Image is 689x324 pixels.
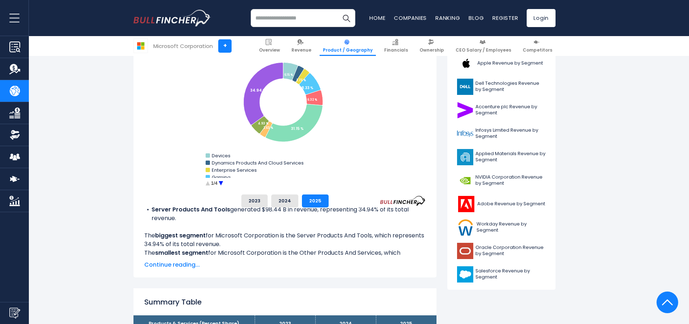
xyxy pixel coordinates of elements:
[307,98,317,102] tspan: 6.32 %
[523,47,552,53] span: Competitors
[456,47,511,53] span: CEO Salary / Employees
[457,126,473,142] img: INFY logo
[457,266,473,283] img: CRM logo
[394,14,427,22] a: Companies
[271,194,298,207] button: 2024
[452,36,514,56] a: CEO Salary / Employees
[519,36,556,56] a: Competitors
[457,172,473,189] img: NVDA logo
[291,126,304,131] tspan: 31.15 %
[420,47,444,53] span: Ownership
[152,205,230,214] b: Server Products And Tools
[457,149,473,165] img: AMAT logo
[453,147,550,167] a: Applied Materials Revenue by Segment
[492,14,518,22] a: Register
[453,77,550,97] a: Dell Technologies Revenue by Segment
[475,104,546,116] span: Accenture plc Revenue by Segment
[475,151,546,163] span: Applied Materials Revenue by Segment
[155,231,206,240] b: biggest segment
[475,80,546,93] span: Dell Technologies Revenue by Segment
[475,245,546,257] span: Oracle Corporation Revenue by Segment
[288,36,315,56] a: Revenue
[453,124,550,144] a: Infosys Limited Revenue by Segment
[134,39,148,53] img: MSFT logo
[250,88,266,93] tspan: 34.94 %
[475,268,546,280] span: Salesforce Revenue by Segment
[212,174,231,181] text: Gaming
[453,171,550,191] a: NVIDIA Corporation Revenue by Segment
[153,42,213,50] div: Microsoft Corporation
[469,14,484,22] a: Blog
[416,36,447,56] a: Ownership
[457,243,473,259] img: ORCL logo
[453,100,550,120] a: Accenture plc Revenue by Segment
[381,36,411,56] a: Financials
[453,194,550,214] a: Adobe Revenue by Segment
[477,221,546,233] span: Workday Revenue by Segment
[241,194,268,207] button: 2023
[144,297,426,307] h2: Summary Table
[302,194,329,207] button: 2025
[218,39,232,53] a: +
[435,14,460,22] a: Ranking
[212,152,231,159] text: Devices
[133,10,211,26] a: Go to homepage
[144,44,426,189] svg: Microsoft Corporation's Revenue Share by Segment
[155,249,208,257] b: smallest segment
[477,201,545,207] span: Adobe Revenue by Segment
[453,218,550,237] a: Workday Revenue by Segment
[453,264,550,284] a: Salesforce Revenue by Segment
[475,127,546,140] span: Infosys Limited Revenue by Segment
[144,260,426,269] span: Continue reading...
[144,205,426,223] li: generated $98.44 B in revenue, representing 34.94% of its total revenue.
[259,47,280,53] span: Overview
[477,60,543,66] span: Apple Revenue by Segment
[453,53,550,73] a: Apple Revenue by Segment
[302,85,313,91] tspan: 8.33 %
[369,14,385,22] a: Home
[296,78,306,82] tspan: 2.75 %
[527,9,556,27] a: Login
[256,36,283,56] a: Overview
[263,126,273,130] tspan: 2.63 %
[133,10,211,26] img: bullfincher logo
[258,122,268,126] tspan: 4.93 %
[457,79,473,95] img: DELL logo
[284,73,293,77] tspan: 6.15 %
[453,241,550,261] a: Oracle Corporation Revenue by Segment
[384,47,408,53] span: Financials
[212,167,257,174] text: Enterprise Services
[457,196,475,212] img: ADBE logo
[337,9,355,27] button: Search
[211,180,218,186] text: 1/4
[320,36,376,56] a: Product / Geography
[212,159,304,166] text: Dynamics Products And Cloud Services
[457,102,473,118] img: ACN logo
[457,219,474,236] img: WDAY logo
[9,130,20,140] img: Ownership
[457,55,475,71] img: AAPL logo
[475,174,546,187] span: NVIDIA Corporation Revenue by Segment
[291,47,311,53] span: Revenue
[323,47,373,53] span: Product / Geography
